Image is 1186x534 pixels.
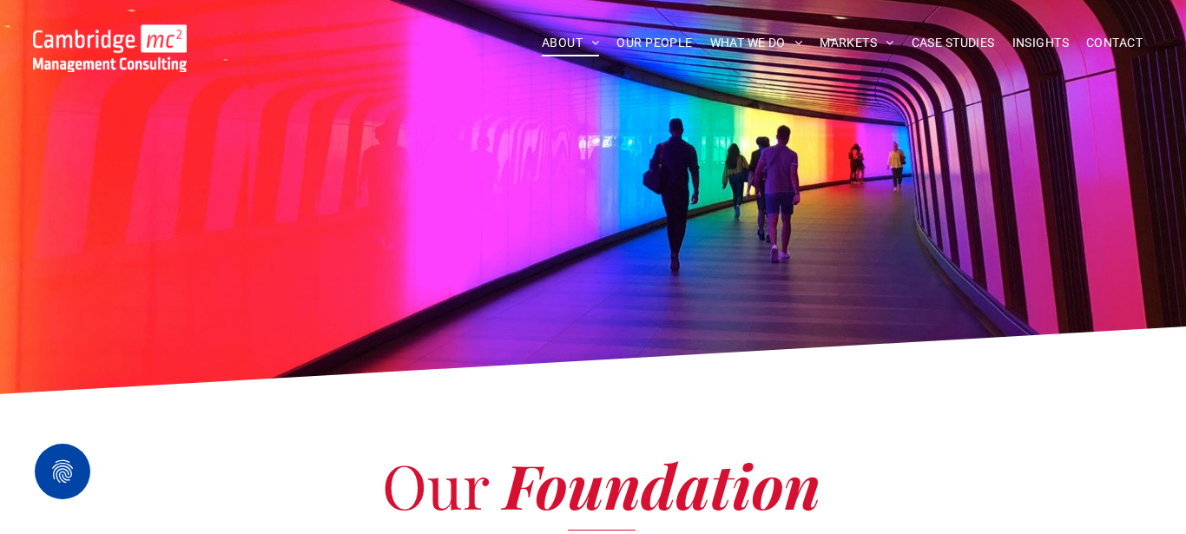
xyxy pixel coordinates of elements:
a: OUR PEOPLE [608,30,701,56]
a: INSIGHTS [1004,30,1077,56]
span: Our [382,444,489,525]
a: WHAT WE DO [702,30,812,56]
span: Foundation [504,444,820,525]
img: Go to Homepage [33,24,188,72]
a: CASE STUDIES [903,30,1004,56]
a: ABOUT [533,30,609,56]
a: CONTACT [1077,30,1151,56]
a: MARKETS [811,30,902,56]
